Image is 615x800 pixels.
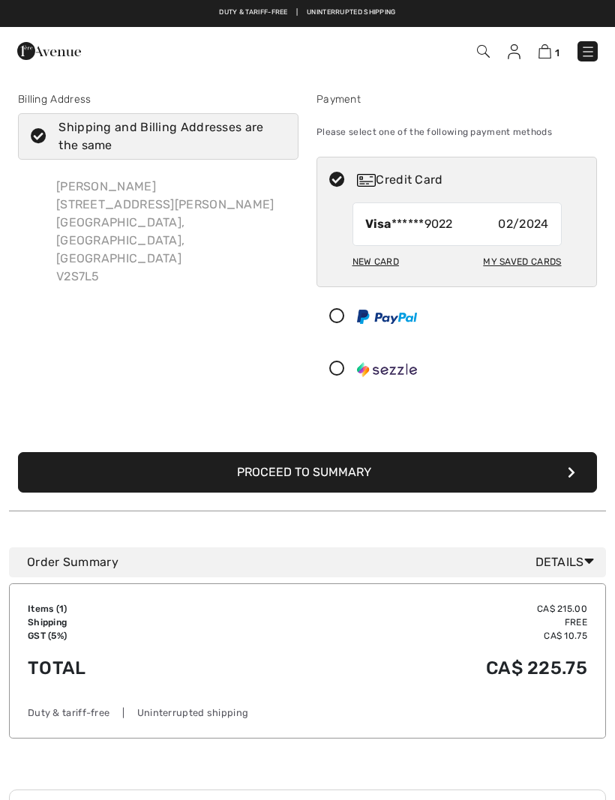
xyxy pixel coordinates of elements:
span: 1 [555,47,559,58]
div: Shipping and Billing Addresses are the same [58,118,276,154]
img: PayPal [357,310,417,324]
div: New Card [352,249,399,274]
img: Credit Card [357,174,376,187]
img: My Info [508,44,520,59]
a: 1 [538,42,559,60]
div: Order Summary [27,553,600,571]
div: Payment [316,91,597,107]
td: CA$ 10.75 [232,629,587,643]
td: Free [232,616,587,629]
button: Proceed to Summary [18,452,597,493]
td: Shipping [28,616,232,629]
div: Please select one of the following payment methods [316,113,597,151]
td: CA$ 215.00 [232,602,587,616]
div: Duty & tariff-free | Uninterrupted shipping [28,706,587,720]
img: 1ère Avenue [17,36,81,66]
div: Billing Address [18,91,298,107]
strong: Visa [365,217,391,231]
span: Details [535,553,600,571]
span: 1 [59,604,64,614]
div: My Saved Cards [483,249,561,274]
div: Credit Card [357,171,586,189]
span: 02/2024 [498,215,548,233]
img: Search [477,45,490,58]
img: Menu [580,44,595,59]
td: GST (5%) [28,629,232,643]
td: Items ( ) [28,602,232,616]
div: [PERSON_NAME] [STREET_ADDRESS][PERSON_NAME] [GEOGRAPHIC_DATA], [GEOGRAPHIC_DATA], [GEOGRAPHIC_DAT... [44,166,298,298]
a: 1ère Avenue [17,43,81,57]
td: Total [28,643,232,694]
img: Sezzle [357,362,417,377]
img: Shopping Bag [538,44,551,58]
td: CA$ 225.75 [232,643,587,694]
